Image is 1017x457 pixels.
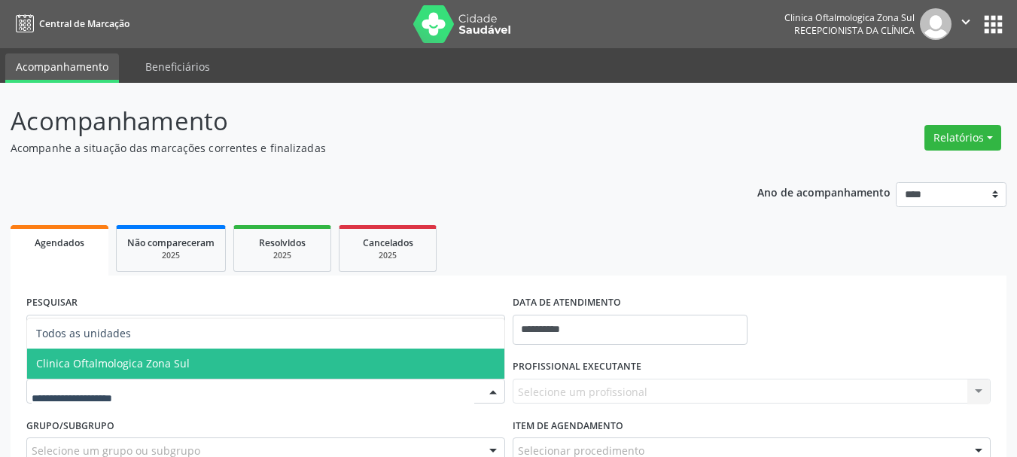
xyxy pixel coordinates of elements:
a: Acompanhamento [5,53,119,83]
span: Recepcionista da clínica [794,24,915,37]
div: 2025 [127,250,215,261]
i:  [958,14,974,30]
span: Central de Marcação [39,17,129,30]
span: Cancelados [363,236,413,249]
button: Relatórios [924,125,1001,151]
label: PROFISSIONAL EXECUTANTE [513,355,641,379]
a: Beneficiários [135,53,221,80]
img: img [920,8,952,40]
label: Grupo/Subgrupo [26,414,114,437]
div: Clinica Oftalmologica Zona Sul [784,11,915,24]
a: Central de Marcação [11,11,129,36]
label: DATA DE ATENDIMENTO [513,291,621,315]
span: Agendados [35,236,84,249]
label: PESQUISAR [26,291,78,315]
span: Não compareceram [127,236,215,249]
button: apps [980,11,1006,38]
span: Todos as unidades [36,326,131,340]
span: Resolvidos [259,236,306,249]
span: Clinica Oftalmologica Zona Sul [36,356,190,370]
p: Acompanhe a situação das marcações correntes e finalizadas [11,140,708,156]
label: Item de agendamento [513,414,623,437]
p: Ano de acompanhamento [757,182,891,201]
div: 2025 [245,250,320,261]
button:  [952,8,980,40]
p: Acompanhamento [11,102,708,140]
div: 2025 [350,250,425,261]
